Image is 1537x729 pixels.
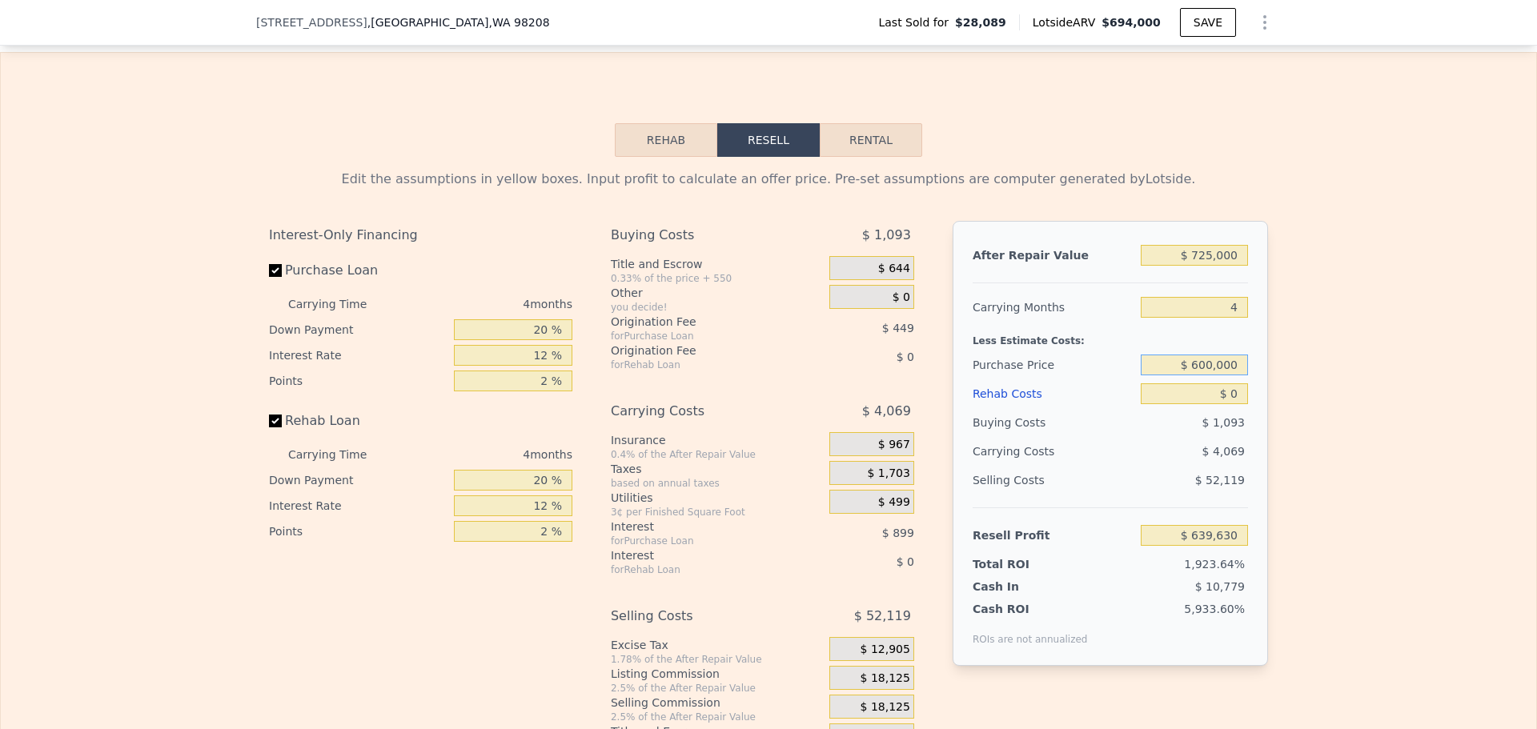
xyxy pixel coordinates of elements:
div: Interest [611,519,789,535]
div: 4 months [399,442,572,467]
div: for Purchase Loan [611,535,789,547]
div: 0.33% of the price + 550 [611,272,823,285]
div: Edit the assumptions in yellow boxes. Input profit to calculate an offer price. Pre-set assumptio... [269,170,1268,189]
span: $ 1,093 [1202,416,1245,429]
span: $ 4,069 [1202,445,1245,458]
div: Title and Escrow [611,256,823,272]
input: Rehab Loan [269,415,282,427]
span: $ 1,093 [862,221,911,250]
span: $ 0 [897,350,914,363]
span: $694,000 [1102,16,1161,29]
span: Last Sold for [878,14,955,30]
div: Carrying Costs [973,437,1073,466]
span: $ 0 [897,555,914,568]
div: Rehab Costs [973,379,1134,408]
div: Cash ROI [973,601,1088,617]
span: 1,923.64% [1184,558,1245,571]
span: $ 499 [878,495,910,510]
span: [STREET_ADDRESS] [256,14,367,30]
div: Listing Commission [611,666,823,682]
span: $ 10,779 [1195,580,1245,593]
span: $28,089 [955,14,1006,30]
button: SAVE [1180,8,1236,37]
div: Selling Costs [611,602,789,631]
div: Carrying Time [288,442,392,467]
div: Excise Tax [611,637,823,653]
div: Taxes [611,461,823,477]
div: Origination Fee [611,342,789,358]
div: Carrying Time [288,291,392,317]
div: Down Payment [269,317,447,342]
label: Purchase Loan [269,256,447,285]
div: 2.5% of the After Repair Value [611,711,823,723]
span: $ 967 [878,438,910,452]
div: Utilities [611,490,823,506]
div: Resell Profit [973,521,1134,550]
div: Points [269,368,447,394]
div: Purchase Price [973,350,1134,379]
div: Cash In [973,579,1073,595]
div: Buying Costs [973,408,1134,437]
div: for Rehab Loan [611,358,789,371]
input: Purchase Loan [269,264,282,277]
button: Rental [820,123,922,157]
span: 5,933.60% [1184,603,1245,615]
div: Total ROI [973,556,1073,572]
div: ROIs are not annualized [973,617,1088,646]
span: $ 1,703 [867,467,909,481]
div: 1.78% of the After Repair Value [611,653,823,666]
div: Other [611,285,823,301]
span: , [GEOGRAPHIC_DATA] [367,14,550,30]
span: $ 18,125 [861,671,910,686]
span: $ 899 [882,527,914,539]
div: Carrying Costs [611,397,789,426]
div: Origination Fee [611,314,789,330]
span: $ 52,119 [854,602,911,631]
div: based on annual taxes [611,477,823,490]
div: Interest-Only Financing [269,221,572,250]
div: Selling Commission [611,695,823,711]
div: Carrying Months [973,293,1134,322]
span: $ 52,119 [1195,474,1245,487]
span: $ 18,125 [861,700,910,715]
div: Insurance [611,432,823,448]
span: $ 644 [878,262,910,276]
div: Interest [611,547,789,563]
button: Show Options [1249,6,1281,38]
div: 3¢ per Finished Square Foot [611,506,823,519]
div: Less Estimate Costs: [973,322,1248,350]
span: , WA 98208 [488,16,549,29]
button: Resell [717,123,820,157]
div: Selling Costs [973,466,1134,495]
span: $ 449 [882,322,914,334]
div: 4 months [399,291,572,317]
div: for Purchase Loan [611,330,789,342]
span: $ 12,905 [861,643,910,657]
div: 0.4% of the After Repair Value [611,448,823,461]
button: Rehab [615,123,717,157]
span: $ 0 [893,290,910,305]
span: $ 4,069 [862,397,911,426]
label: Rehab Loan [269,407,447,435]
div: Interest Rate [269,342,447,368]
div: for Rehab Loan [611,563,789,576]
div: you decide! [611,301,823,314]
div: Points [269,519,447,544]
div: 2.5% of the After Repair Value [611,682,823,695]
div: Interest Rate [269,493,447,519]
span: Lotside ARV [1033,14,1102,30]
div: After Repair Value [973,241,1134,270]
div: Down Payment [269,467,447,493]
div: Buying Costs [611,221,789,250]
